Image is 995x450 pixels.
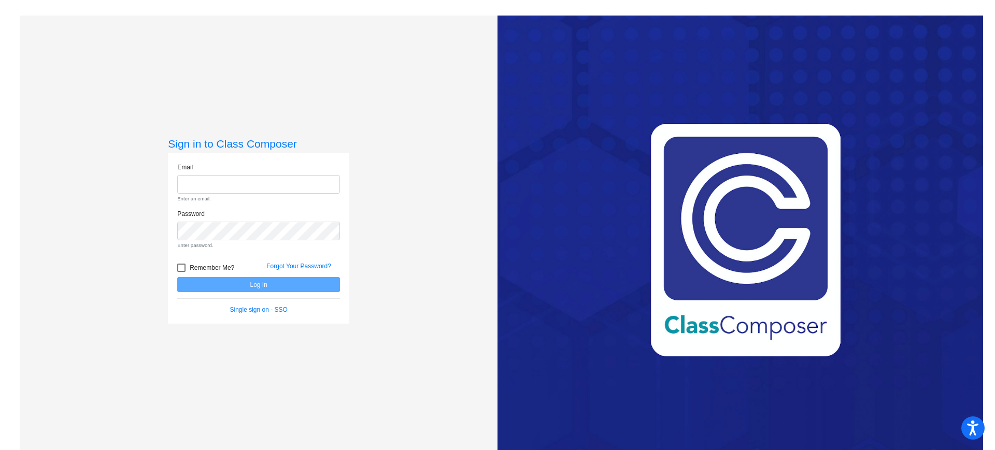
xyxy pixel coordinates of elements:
small: Enter an email. [177,195,340,202]
a: Forgot Your Password? [266,263,331,270]
label: Password [177,209,205,219]
a: Single sign on - SSO [230,306,288,313]
label: Email [177,163,193,172]
button: Log In [177,277,340,292]
span: Remember Me? [190,262,234,274]
small: Enter password. [177,242,340,249]
h3: Sign in to Class Composer [168,137,349,150]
